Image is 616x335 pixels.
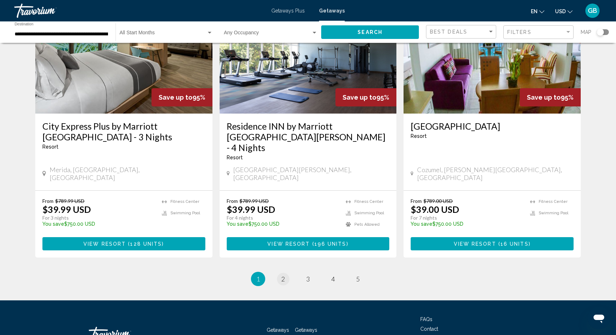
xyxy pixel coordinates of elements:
[539,211,568,215] span: Swimming Pool
[83,241,126,247] span: View Resort
[411,237,574,250] button: View Resort(16 units)
[42,221,64,227] span: You save
[310,241,348,247] span: ( )
[42,215,155,221] p: For 3 nights
[588,7,597,14] span: GB
[227,221,339,227] p: $750.00 USD
[14,4,264,18] a: Travorium
[267,327,289,333] a: Getaways
[35,272,581,286] ul: Pagination
[411,204,459,215] p: $39.00 USD
[281,275,285,283] span: 2
[430,29,467,35] span: Best Deals
[354,199,383,204] span: Fitness Center
[152,88,212,106] div: 95%
[335,88,396,106] div: 95%
[55,198,84,204] span: $789.99 USD
[411,133,427,139] span: Resort
[507,29,532,35] span: Filters
[130,241,162,247] span: 128 units
[539,199,568,204] span: Fitness Center
[227,221,248,227] span: You save
[50,166,205,181] span: Merida, [GEOGRAPHIC_DATA], [GEOGRAPHIC_DATA]
[42,204,91,215] p: $39.99 USD
[520,88,581,106] div: 95%
[170,211,200,215] span: Swimming Pool
[256,275,260,283] span: 1
[227,215,339,221] p: For 4 nights
[354,211,384,215] span: Swimming Pool
[240,198,269,204] span: $789.99 USD
[271,8,305,14] a: Getaways Plus
[411,198,422,204] span: From
[411,221,432,227] span: You save
[555,9,566,14] span: USD
[227,204,275,215] p: $39.99 USD
[555,6,573,16] button: Change currency
[227,237,390,250] button: View Resort(196 units)
[531,9,538,14] span: en
[42,144,58,150] span: Resort
[417,166,574,181] span: Cozumel, [PERSON_NAME][GEOGRAPHIC_DATA], [GEOGRAPHIC_DATA]
[420,326,438,332] a: Contact
[42,237,205,250] button: View Resort(128 units)
[503,25,574,40] button: Filter
[496,241,531,247] span: ( )
[42,121,205,142] a: City Express Plus by Marriott [GEOGRAPHIC_DATA] - 3 Nights
[358,30,383,35] span: Search
[583,3,602,18] button: User Menu
[227,155,243,160] span: Resort
[170,199,199,204] span: Fitness Center
[227,121,390,153] a: Residence INN by Marriott [GEOGRAPHIC_DATA][PERSON_NAME] - 4 Nights
[411,121,574,131] a: [GEOGRAPHIC_DATA]
[343,94,376,101] span: Save up to
[423,198,453,204] span: $789.00 USD
[587,306,610,329] iframe: Button to launch messaging window
[314,241,346,247] span: 196 units
[531,6,544,16] button: Change language
[411,221,523,227] p: $750.00 USD
[527,94,561,101] span: Save up to
[306,275,310,283] span: 3
[420,316,432,322] a: FAQs
[42,198,53,204] span: From
[411,215,523,221] p: For 7 nights
[321,25,419,39] button: Search
[233,166,389,181] span: [GEOGRAPHIC_DATA][PERSON_NAME], [GEOGRAPHIC_DATA]
[581,27,591,37] span: Map
[454,241,496,247] span: View Resort
[159,94,192,101] span: Save up to
[267,241,310,247] span: View Resort
[319,8,345,14] a: Getaways
[42,221,155,227] p: $750.00 USD
[331,275,335,283] span: 4
[126,241,164,247] span: ( )
[354,222,380,227] span: Pets Allowed
[430,29,494,35] mat-select: Sort by
[500,241,529,247] span: 16 units
[356,275,360,283] span: 5
[227,198,238,204] span: From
